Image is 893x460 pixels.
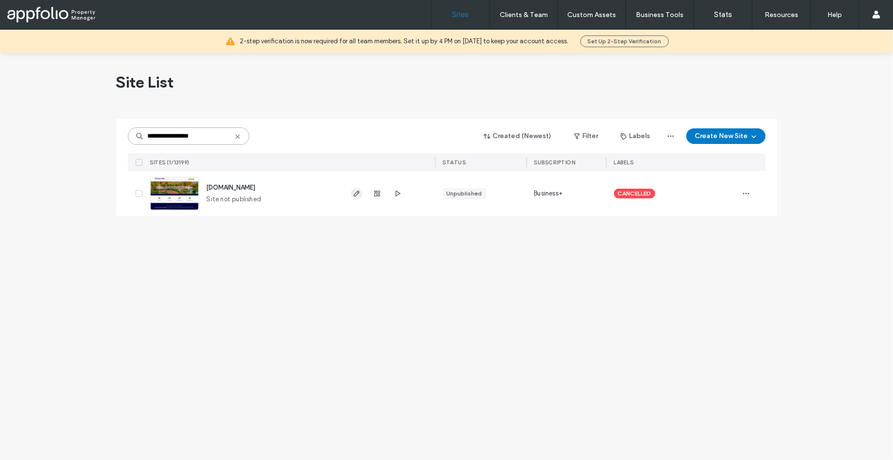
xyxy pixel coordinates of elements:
label: Sites [453,10,469,19]
label: Business Tools [636,11,684,19]
div: Unpublished [447,189,482,198]
label: Clients & Team [500,11,548,19]
label: Custom Assets [568,11,616,19]
span: CANCELLED [618,189,651,198]
button: Filter [564,128,608,144]
span: STATUS [443,159,466,166]
button: Labels [612,128,659,144]
span: SITES (1/13199) [150,159,190,166]
span: Site List [116,72,174,92]
span: Help [22,7,42,16]
button: Created (Newest) [475,128,560,144]
button: Set Up 2-Step Verification [580,35,669,47]
a: [DOMAIN_NAME] [207,184,256,191]
label: Stats [714,10,732,19]
span: LABELS [614,159,634,166]
label: Resources [765,11,798,19]
span: 2-step verification is now required for all team members. Set it up by 4 PM on [DATE] to keep you... [240,36,569,46]
button: Create New Site [686,128,766,144]
label: Help [828,11,842,19]
span: SUBSCRIPTION [534,159,576,166]
span: Site not published [207,195,262,204]
span: Business+ [534,189,563,198]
